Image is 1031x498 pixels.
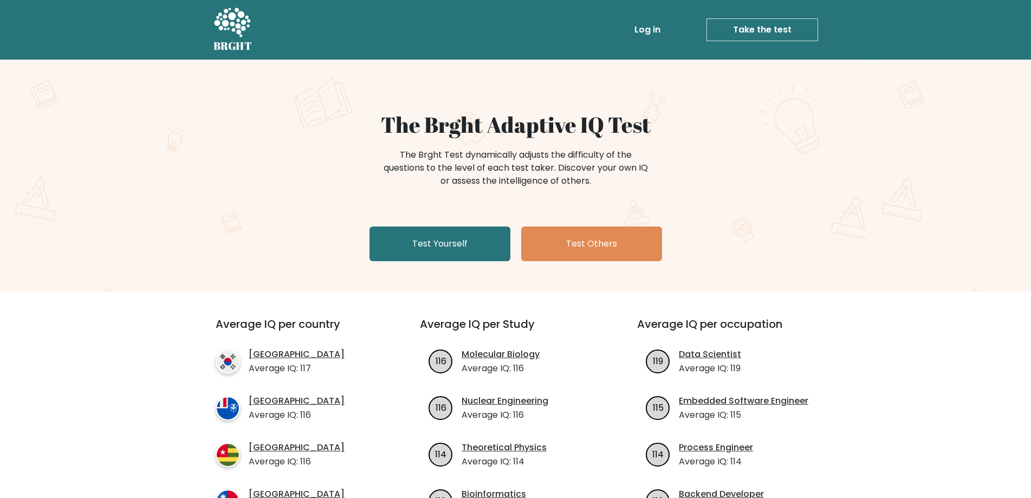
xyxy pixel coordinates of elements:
[213,40,252,53] h5: BRGHT
[435,448,446,460] text: 114
[249,409,345,422] p: Average IQ: 116
[462,455,547,468] p: Average IQ: 114
[249,348,345,361] a: [GEOGRAPHIC_DATA]
[369,227,510,261] a: Test Yourself
[679,348,741,361] a: Data Scientist
[249,441,345,454] a: [GEOGRAPHIC_DATA]
[249,455,345,468] p: Average IQ: 116
[216,396,240,421] img: country
[637,318,828,344] h3: Average IQ per occupation
[249,394,345,408] a: [GEOGRAPHIC_DATA]
[653,354,663,367] text: 119
[420,318,611,344] h3: Average IQ per Study
[462,409,548,422] p: Average IQ: 116
[679,409,808,422] p: Average IQ: 115
[653,401,664,413] text: 115
[652,448,664,460] text: 114
[462,441,547,454] a: Theoretical Physics
[706,18,818,41] a: Take the test
[679,394,808,408] a: Embedded Software Engineer
[380,148,651,187] div: The Brght Test dynamically adjusts the difficulty of the questions to the level of each test take...
[436,354,446,367] text: 116
[462,348,540,361] a: Molecular Biology
[251,112,780,138] h1: The Brght Adaptive IQ Test
[216,350,240,374] img: country
[213,4,252,55] a: BRGHT
[462,362,540,375] p: Average IQ: 116
[679,455,753,468] p: Average IQ: 114
[679,441,753,454] a: Process Engineer
[436,401,446,413] text: 116
[249,362,345,375] p: Average IQ: 117
[679,362,741,375] p: Average IQ: 119
[521,227,662,261] a: Test Others
[462,394,548,408] a: Nuclear Engineering
[216,318,381,344] h3: Average IQ per country
[216,443,240,467] img: country
[630,19,665,41] a: Log in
